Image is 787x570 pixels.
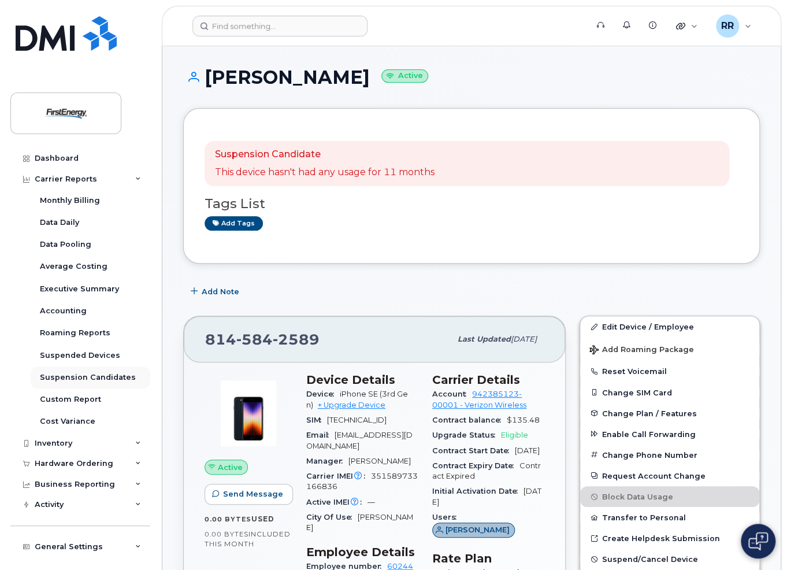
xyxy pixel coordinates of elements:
h3: Rate Plan [432,552,544,565]
span: [DATE] [511,335,537,343]
button: Send Message [205,484,293,505]
span: [PERSON_NAME] [348,457,411,465]
span: Users [432,513,462,521]
span: 0.00 Bytes [205,530,248,538]
span: Active [218,462,243,473]
span: [EMAIL_ADDRESS][DOMAIN_NAME] [306,431,413,450]
h1: [PERSON_NAME] [183,67,760,87]
span: Add Note [202,286,239,297]
a: Add tags [205,216,263,231]
a: 942385123-00001 - Verizon Wireless [432,390,526,409]
span: $135.48 [507,416,540,424]
span: 0.00 Bytes [205,515,251,523]
span: Eligible [501,431,528,439]
button: Change Plan / Features [580,403,759,424]
button: Add Roaming Package [580,337,759,361]
button: Enable Call Forwarding [580,424,759,445]
span: City Of Use [306,513,358,521]
span: Last updated [458,335,511,343]
span: Account [432,390,472,398]
p: This device hasn't had any usage for 11 months [215,166,435,179]
a: [PERSON_NAME] [432,526,515,535]
h3: Device Details [306,373,418,387]
span: Carrier IMEI [306,472,371,480]
span: Send Message [223,488,283,499]
span: 584 [236,331,273,348]
span: SIM [306,416,327,424]
span: Initial Activation Date [432,487,524,495]
img: Open chat [748,532,768,550]
h3: Carrier Details [432,373,544,387]
span: Email [306,431,335,439]
h3: Tags List [205,197,738,211]
img: image20231002-3703462-1angbar.jpeg [214,379,283,448]
button: Request Account Change [580,465,759,486]
span: Contract Expiry Date [432,461,519,470]
span: [TECHNICAL_ID] [327,416,387,424]
button: Change Phone Number [580,445,759,465]
span: [DATE] [432,487,541,506]
span: 814 [205,331,320,348]
p: Suspension Candidate [215,148,435,161]
span: Suspend/Cancel Device [602,555,698,564]
button: Block Data Usage [580,486,759,507]
button: Add Note [183,281,249,302]
span: — [367,498,375,506]
a: + Upgrade Device [318,401,385,409]
small: Active [381,69,428,83]
span: included this month [205,530,291,549]
button: Suspend/Cancel Device [580,549,759,569]
span: 2589 [273,331,320,348]
span: [DATE] [515,446,540,455]
span: Active IMEI [306,498,367,506]
a: Edit Device / Employee [580,316,759,337]
span: Device [306,390,340,398]
span: Contract Start Date [432,446,515,455]
span: Change Plan / Features [602,409,697,417]
span: Enable Call Forwarding [602,430,696,438]
span: iPhone SE (3rd Gen) [306,390,408,409]
button: Transfer to Personal [580,507,759,528]
button: Change SIM Card [580,382,759,403]
h3: Employee Details [306,545,418,559]
span: Contract balance [432,416,507,424]
span: [PERSON_NAME] [446,524,510,535]
span: Manager [306,457,348,465]
span: Add Roaming Package [589,345,694,356]
button: Reset Voicemail [580,361,759,382]
span: used [251,515,274,523]
a: Create Helpdesk Submission [580,528,759,549]
span: [PERSON_NAME] [306,513,413,532]
span: Upgrade Status [432,431,501,439]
